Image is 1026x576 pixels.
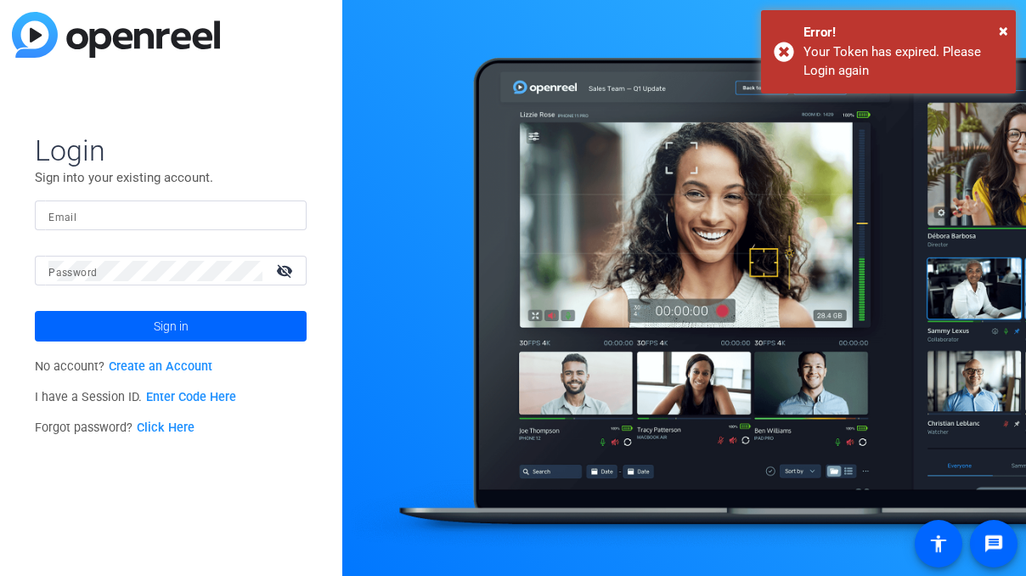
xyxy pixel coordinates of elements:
[35,133,307,168] span: Login
[137,421,194,435] a: Click Here
[48,206,293,226] input: Enter Email Address
[803,23,1003,42] div: Error!
[999,20,1008,41] span: ×
[984,534,1004,554] mat-icon: message
[999,18,1008,43] button: Close
[109,359,212,374] a: Create an Account
[48,267,97,279] mat-label: Password
[35,359,212,374] span: No account?
[154,305,189,347] span: Sign in
[266,258,307,283] mat-icon: visibility_off
[928,534,949,554] mat-icon: accessibility
[35,390,236,404] span: I have a Session ID.
[35,421,194,435] span: Forgot password?
[146,390,236,404] a: Enter Code Here
[35,311,307,342] button: Sign in
[35,168,307,187] p: Sign into your existing account.
[12,12,220,58] img: blue-gradient.svg
[803,42,1003,81] div: Your Token has expired. Please Login again
[48,212,76,223] mat-label: Email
